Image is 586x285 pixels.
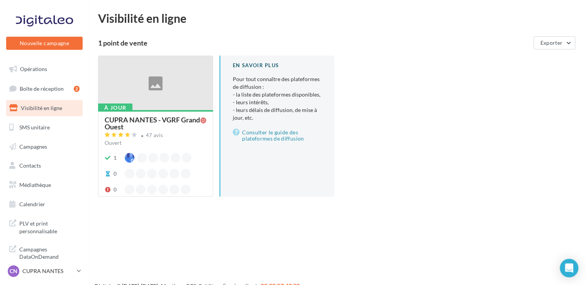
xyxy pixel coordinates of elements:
a: 47 avis [105,131,207,141]
div: Open Intercom Messenger [560,259,578,277]
span: Médiathèque [19,182,51,188]
button: Exporter [533,36,575,49]
span: Opérations [20,66,47,72]
a: Contacts [5,158,84,174]
div: Visibilité en ligne [98,12,577,24]
li: - leurs délais de diffusion, de mise à jour, etc. [233,106,322,122]
div: En savoir plus [233,62,322,69]
div: 1 [113,154,117,162]
a: CN CUPRA NANTES [6,264,83,278]
a: Médiathèque [5,177,84,193]
div: 2 [74,86,80,92]
span: Contacts [19,162,41,169]
a: Visibilité en ligne [5,100,84,116]
span: Boîte de réception [20,85,64,92]
span: PLV et print personnalisable [19,218,80,235]
span: Ouvert [105,139,122,146]
li: - la liste des plateformes disponibles, [233,91,322,98]
button: Nouvelle campagne [6,37,83,50]
span: Calendrier [19,201,45,207]
div: 0 [113,170,117,178]
div: 0 [113,186,117,193]
p: CUPRA NANTES [22,267,74,275]
span: Visibilité en ligne [21,105,62,111]
div: CUPRA NANTES - VGRF Grand Ouest [105,116,200,130]
a: Campagnes [5,139,84,155]
span: Campagnes DataOnDemand [19,244,80,261]
a: Consulter le guide des plateformes de diffusion [233,128,322,143]
li: - leurs intérêts, [233,98,322,106]
span: CN [10,267,17,275]
a: Calendrier [5,196,84,212]
div: À jour [98,103,132,112]
span: Campagnes [19,143,47,149]
a: PLV et print personnalisable [5,215,84,238]
a: SMS unitaire [5,119,84,136]
p: Pour tout connaître des plateformes de diffusion : [233,75,322,122]
a: Opérations [5,61,84,77]
a: Campagnes DataOnDemand [5,241,84,264]
div: 1 point de vente [98,39,530,46]
div: 47 avis [146,133,163,138]
a: Boîte de réception2 [5,80,84,97]
span: Exporter [540,39,562,46]
span: SMS unitaire [19,124,50,131]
